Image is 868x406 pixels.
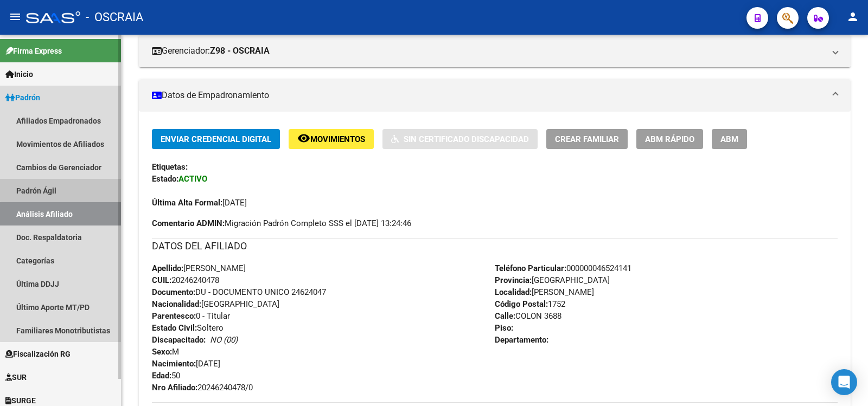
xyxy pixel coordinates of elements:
[5,45,62,57] span: Firma Express
[495,311,561,321] span: COLON 3688
[495,323,513,333] strong: Piso:
[495,311,515,321] strong: Calle:
[5,68,33,80] span: Inicio
[152,239,838,254] h3: DATOS DEL AFILIADO
[152,263,246,273] span: [PERSON_NAME]
[152,287,326,297] span: DU - DOCUMENTO UNICO 24624047
[139,35,851,67] mat-expansion-panel-header: Gerenciador:Z98 - OSCRAIA
[495,263,631,273] span: 000000046524141
[152,359,220,369] span: [DATE]
[178,174,207,184] strong: ACTIVO
[9,10,22,23] mat-icon: menu
[152,323,224,333] span: Soltero
[210,45,270,57] strong: Z98 - OSCRAIA
[289,129,374,149] button: Movimientos
[495,287,532,297] strong: Localidad:
[152,359,196,369] strong: Nacimiento:
[495,263,566,273] strong: Teléfono Particular:
[310,134,365,144] span: Movimientos
[152,263,183,273] strong: Apellido:
[161,134,271,144] span: Enviar Credencial Digital
[152,198,247,208] span: [DATE]
[152,275,171,285] strong: CUIL:
[152,174,178,184] strong: Estado:
[152,129,280,149] button: Enviar Credencial Digital
[152,198,222,208] strong: Última Alta Formal:
[546,129,628,149] button: Crear Familiar
[152,89,825,101] mat-panel-title: Datos de Empadronamiento
[495,275,532,285] strong: Provincia:
[152,217,411,229] span: Migración Padrón Completo SSS el [DATE] 13:24:46
[152,383,197,392] strong: Nro Afiliado:
[152,275,219,285] span: 20246240478
[210,335,238,345] i: NO (00)
[152,218,225,228] strong: Comentario ADMIN:
[831,369,857,395] div: Open Intercom Messenger
[152,311,196,321] strong: Parentesco:
[152,299,279,309] span: [GEOGRAPHIC_DATA]
[555,134,619,144] span: Crear Familiar
[297,132,310,145] mat-icon: remove_red_eye
[139,79,851,112] mat-expansion-panel-header: Datos de Empadronamiento
[152,323,197,333] strong: Estado Civil:
[5,348,71,360] span: Fiscalización RG
[404,134,529,144] span: Sin Certificado Discapacidad
[152,371,171,381] strong: Edad:
[382,129,538,149] button: Sin Certificado Discapacidad
[152,45,825,57] mat-panel-title: Gerenciador:
[152,162,188,172] strong: Etiquetas:
[152,335,206,345] strong: Discapacitado:
[152,347,172,357] strong: Sexo:
[495,299,565,309] span: 1752
[720,134,738,144] span: ABM
[712,129,747,149] button: ABM
[5,92,40,104] span: Padrón
[5,371,27,383] span: SUR
[152,371,180,381] span: 50
[495,275,610,285] span: [GEOGRAPHIC_DATA]
[86,5,143,29] span: - OSCRAIA
[152,347,179,357] span: M
[495,335,548,345] strong: Departamento:
[846,10,859,23] mat-icon: person
[645,134,694,144] span: ABM Rápido
[152,299,201,309] strong: Nacionalidad:
[152,311,230,321] span: 0 - Titular
[152,383,253,392] span: 20246240478/0
[495,299,548,309] strong: Código Postal:
[636,129,703,149] button: ABM Rápido
[152,287,195,297] strong: Documento:
[495,287,594,297] span: [PERSON_NAME]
